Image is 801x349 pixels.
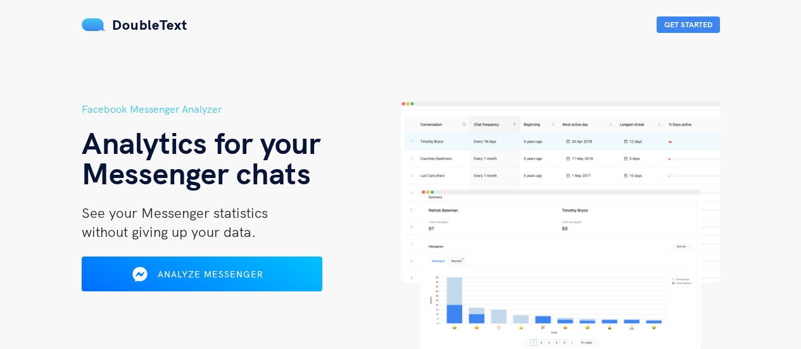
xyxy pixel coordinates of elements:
span: See your Messenger statistics [82,204,268,222]
a: DoubleText [82,16,187,34]
img: mS3x8y1f88AAAAABJRU5ErkJggg== [82,18,106,31]
h5: Facebook Messenger Analyzer [82,101,401,117]
button: Analyze Messenger [82,257,322,291]
span: Messenger chats [82,154,311,192]
a: Analyze Messenger [82,273,322,284]
span: DoubleText [112,16,187,34]
span: without giving up your data. [82,223,256,241]
span: Analytics for your [82,124,320,162]
button: Get Started [657,16,720,33]
span: Analyze Messenger [158,269,263,280]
